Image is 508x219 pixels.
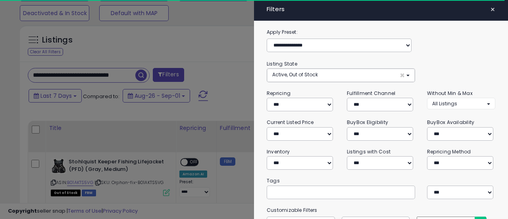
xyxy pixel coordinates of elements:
small: Tags [261,176,501,185]
small: Listings with Cost [347,148,391,155]
small: BuyBox Eligibility [347,119,388,126]
small: Inventory [267,148,290,155]
button: Active, Out of Stock × [267,69,415,82]
small: Repricing [267,90,291,97]
button: × [487,4,498,15]
span: Active, Out of Stock [272,71,318,78]
small: Repricing Method [427,148,471,155]
small: BuyBox Availability [427,119,474,126]
h4: Filters [267,6,495,13]
small: Fulfillment Channel [347,90,395,97]
span: × [490,4,495,15]
small: Listing State [267,60,297,67]
small: Without Min & Max [427,90,473,97]
small: Customizable Filters [261,206,501,215]
small: Current Listed Price [267,119,314,126]
button: All Listings [427,98,495,109]
span: All Listings [432,100,457,107]
label: Apply Preset: [261,28,501,37]
span: × [400,71,405,79]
